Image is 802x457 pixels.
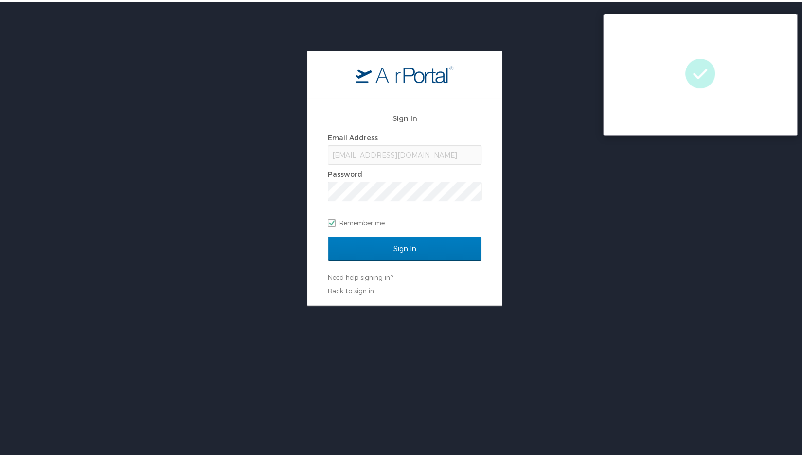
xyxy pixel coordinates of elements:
[328,271,393,279] a: Need help signing in?
[328,111,481,122] h2: Sign In
[328,285,374,293] a: Back to sign in
[328,132,378,140] label: Email Address
[356,64,453,81] img: logo
[328,235,481,259] input: Sign In
[328,168,362,176] label: Password
[328,214,481,228] label: Remember me
[684,56,718,87] span: Success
